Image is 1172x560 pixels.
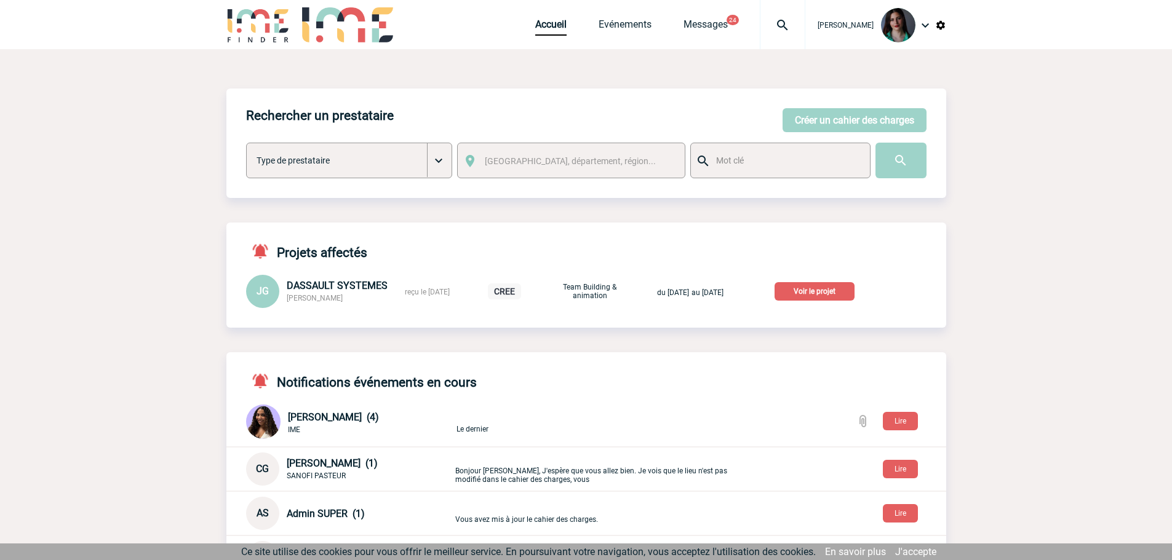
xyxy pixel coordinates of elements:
span: [PERSON_NAME] [818,21,874,30]
h4: Projets affectés [246,242,367,260]
img: notifications-active-24-px-r.png [251,242,277,260]
span: JG [257,285,269,297]
a: [PERSON_NAME] (4) IME Le dernier [246,416,746,428]
a: Voir le projet [775,285,859,296]
a: Accueil [535,18,567,36]
span: AS [257,507,269,519]
img: 131235-0.jpeg [881,8,915,42]
a: J'accepte [895,546,936,558]
span: [PERSON_NAME] (1) [287,457,378,469]
input: Submit [875,143,927,178]
span: [PERSON_NAME] (4) [288,411,379,423]
span: Ce site utilise des cookies pour vous offrir le meilleur service. En poursuivant votre navigation... [241,546,816,558]
img: 131234-0.jpg [246,404,281,439]
a: AS Admin SUPER (1) Vous avez mis à jour le cahier des charges. [246,507,744,518]
button: Lire [883,412,918,430]
span: CG [256,463,269,475]
span: du [DATE] [657,288,689,297]
div: Conversation privée : Client - Agence [246,497,453,530]
p: Vous avez mis à jour le cahier des charges. [455,503,744,524]
p: CREE [488,283,521,299]
p: Team Building & animation [559,283,621,300]
a: Messages [684,18,728,36]
a: Lire [873,414,928,426]
span: DASSAULT SYSTEMES [287,280,388,291]
span: Admin SUPER (1) [287,508,365,519]
h4: Notifications événements en cours [246,372,477,390]
p: Voir le projet [775,282,855,301]
button: Lire [883,504,918,523]
span: au [DATE] [692,288,724,297]
img: notifications-active-24-px-r.png [251,372,277,390]
span: IME [288,425,300,434]
img: IME-Finder [226,7,290,42]
a: En savoir plus [825,546,886,558]
button: Lire [883,460,918,478]
a: Lire [873,462,928,474]
span: [PERSON_NAME] [287,294,343,302]
h4: Rechercher un prestataire [246,108,394,123]
span: reçu le [DATE] [405,288,450,296]
a: Lire [873,507,928,518]
div: Conversation privée : Client - Agence [246,404,454,441]
span: [GEOGRAPHIC_DATA], département, région... [485,156,656,166]
p: Le dernier [456,413,746,433]
p: Bonjour [PERSON_NAME], J'espère que vous allez bien. Je vois que le lieu n'est pas modifié dans l... [455,455,744,484]
a: CG [PERSON_NAME] (1) SANOFI PASTEUR Bonjour [PERSON_NAME], J'espère que vous allez bien. Je vois ... [246,462,744,474]
a: Evénements [599,18,652,36]
input: Mot clé [713,152,859,168]
div: Conversation privée : Client - Agence [246,452,453,486]
button: 24 [727,15,739,25]
span: SANOFI PASTEUR [287,471,346,480]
